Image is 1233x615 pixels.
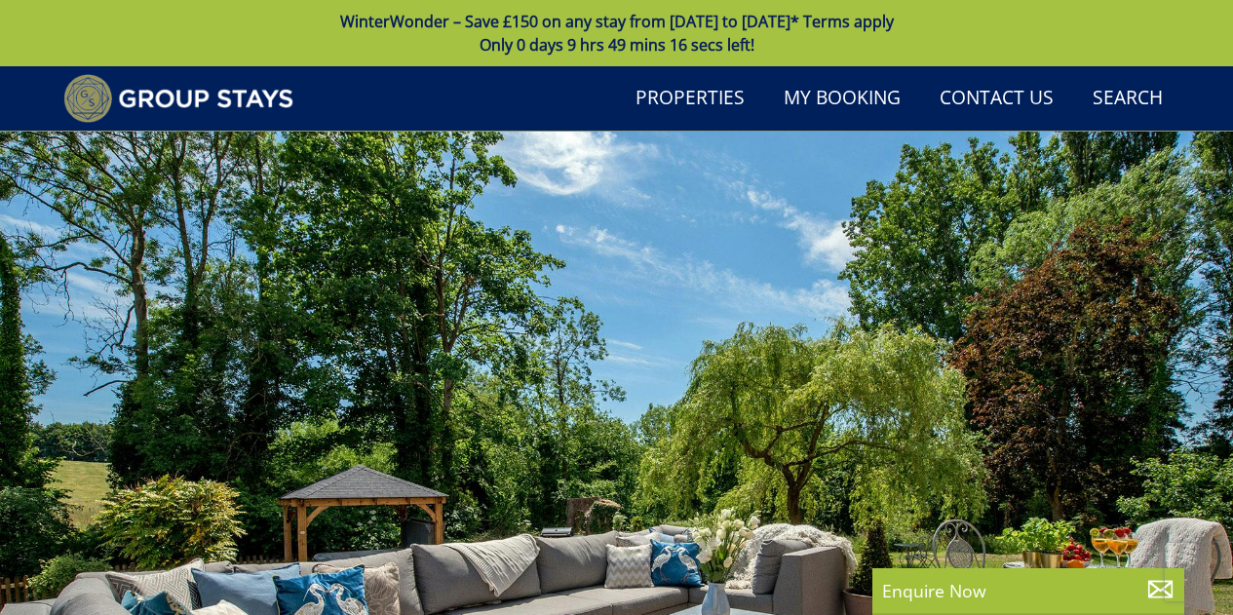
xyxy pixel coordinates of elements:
[628,77,752,121] a: Properties
[63,74,294,123] img: Group Stays
[480,34,754,56] span: Only 0 days 9 hrs 49 mins 16 secs left!
[776,77,908,121] a: My Booking
[932,77,1061,121] a: Contact Us
[1085,77,1171,121] a: Search
[882,578,1175,603] p: Enquire Now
